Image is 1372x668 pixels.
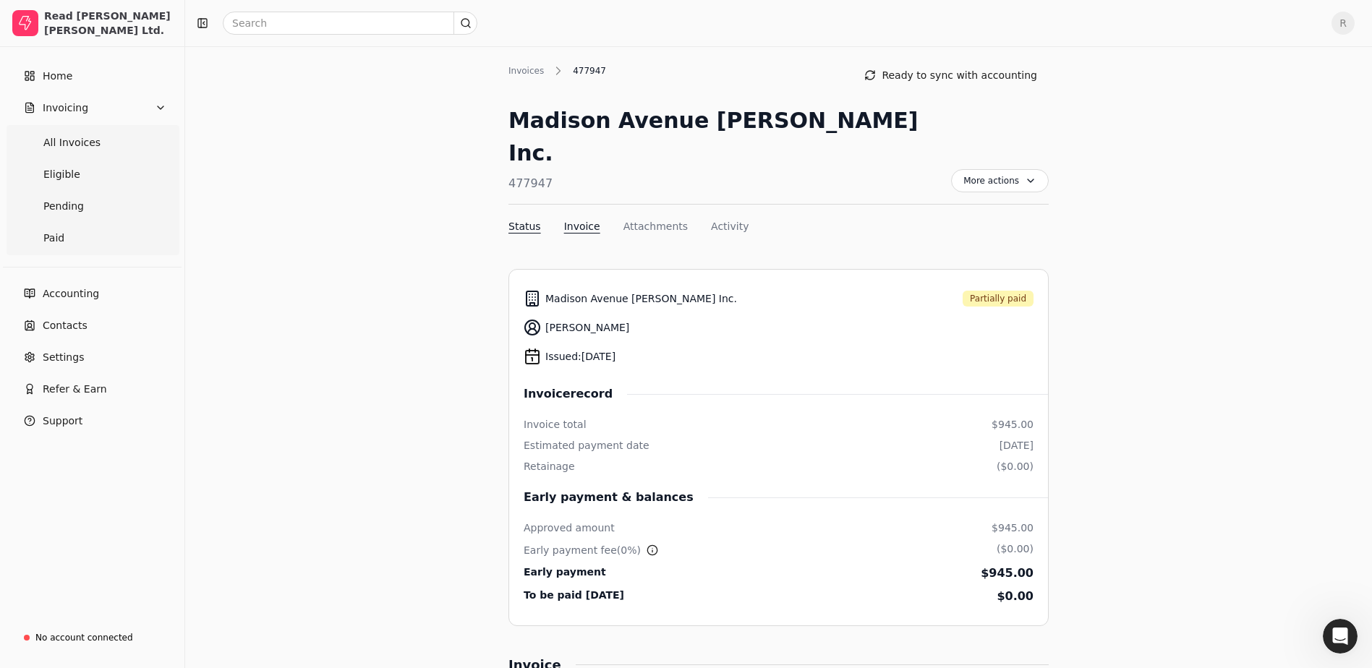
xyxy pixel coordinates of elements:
[508,104,951,169] div: Madison Avenue [PERSON_NAME] Inc.
[6,406,179,435] button: Support
[508,64,551,77] div: Invoices
[524,489,708,506] span: Early payment & balances
[43,69,72,84] span: Home
[711,219,749,234] button: Activity
[6,279,179,308] a: Accounting
[6,625,179,651] a: No account connected
[6,374,179,403] button: Refer & Earn
[43,231,64,246] span: Paid
[524,417,587,432] div: Invoice total
[524,438,649,453] div: Estimated payment date
[223,12,477,35] input: Search
[43,318,88,333] span: Contacts
[524,385,627,403] span: Invoice record
[992,417,1034,432] div: $945.00
[9,192,176,220] a: Pending
[43,135,101,150] span: All Invoices
[970,292,1026,305] span: Partially paid
[524,544,617,556] span: Early payment fee
[1331,12,1355,35] button: R
[35,631,133,644] div: No account connected
[524,459,575,474] div: Retainage
[617,544,641,556] span: ( 0 %)
[6,61,179,90] a: Home
[9,223,176,252] a: Paid
[43,286,99,301] span: Accounting
[6,311,179,340] a: Contacts
[951,169,1049,192] button: More actions
[524,565,606,582] div: Early payment
[566,64,613,77] div: 477947
[997,459,1034,474] div: ($0.00)
[545,349,615,364] span: Issued: [DATE]
[524,588,624,605] div: To be paid [DATE]
[524,521,615,536] div: Approved amount
[545,291,737,307] span: Madison Avenue [PERSON_NAME] Inc.
[992,521,1034,536] div: $945.00
[9,128,176,157] a: All Invoices
[43,199,84,214] span: Pending
[43,100,88,116] span: Invoicing
[508,64,613,78] nav: Breadcrumb
[545,320,629,335] span: [PERSON_NAME]
[564,219,600,234] button: Invoice
[981,565,1034,582] div: $945.00
[1000,438,1034,453] div: [DATE]
[6,343,179,372] a: Settings
[44,9,172,38] div: Read [PERSON_NAME] [PERSON_NAME] Ltd.
[43,350,84,365] span: Settings
[508,219,541,234] button: Status
[6,93,179,122] button: Invoicing
[43,167,80,182] span: Eligible
[1323,619,1358,654] iframe: Intercom live chat
[623,219,688,234] button: Attachments
[43,414,82,429] span: Support
[997,541,1034,559] div: ($0.00)
[43,382,107,397] span: Refer & Earn
[9,160,176,189] a: Eligible
[508,175,951,192] div: 477947
[997,588,1034,605] div: $0.00
[853,64,1049,87] button: Ready to sync with accounting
